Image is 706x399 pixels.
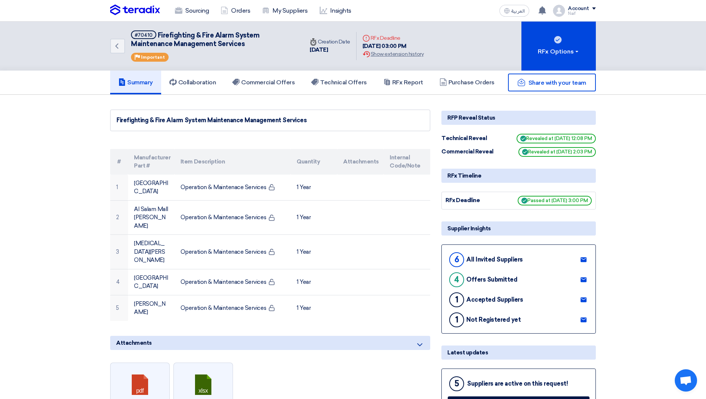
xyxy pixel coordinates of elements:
td: [GEOGRAPHIC_DATA] [128,269,175,295]
div: Firefighting & Fire Alarm System Maintenance Management Services [116,116,424,125]
div: 1 [449,292,464,307]
button: RFx Options [521,22,596,71]
a: Orders [215,3,256,19]
td: 2 [110,200,128,235]
th: Attachments [337,149,384,175]
div: Technical Reveal [441,134,497,143]
th: Internal Code/Note [384,149,430,175]
div: Suppliers are active on this request! [467,380,568,387]
div: Open chat [675,369,697,392]
h5: Firefighting & Fire Alarm System Maintenance Management Services [131,30,295,49]
div: Show extension history [362,50,424,58]
span: Attachments [116,339,152,347]
div: RFx Deadline [445,196,501,205]
span: Share with your team [528,79,586,86]
div: [DATE] 03:00 PM [362,42,424,51]
img: Teradix logo [110,4,160,16]
span: Firefighting & Fire Alarm System Maintenance Management Services [131,31,259,48]
a: Collaboration [161,71,224,94]
span: Important [141,55,165,60]
td: 5 [110,295,128,321]
td: 1 Year [291,269,337,295]
h5: RFx Report [383,79,423,86]
td: Operation & Maintenace Services [175,295,291,321]
div: RFP Reveal Status [441,111,596,125]
div: Naif [568,12,596,16]
td: Operation & Maintenace Services [175,175,291,201]
td: 1 Year [291,175,337,201]
a: RFx Report [375,71,431,94]
div: 1 [449,312,464,327]
td: 1 Year [291,295,337,321]
td: Operation & Maintenace Services [175,200,291,235]
td: [GEOGRAPHIC_DATA] [128,175,175,201]
h5: Purchase Orders [440,79,495,86]
div: Offers Submitted [466,276,517,283]
div: Accepted Suppliers [466,296,523,303]
button: العربية [499,5,529,17]
th: # [110,149,128,175]
div: #70410 [135,33,153,38]
div: RFx Deadline [362,34,424,42]
td: [MEDICAL_DATA][PERSON_NAME] [128,235,175,269]
div: Commercial Reveal [441,147,497,156]
a: Insights [314,3,357,19]
div: Account [568,6,589,12]
td: 1 [110,175,128,201]
a: Technical Offers [303,71,375,94]
th: Item Description [175,149,291,175]
div: [DATE] [310,46,350,54]
div: Not Registered yet [466,316,521,323]
h5: Collaboration [169,79,216,86]
span: Revealed at [DATE] 2:03 PM [518,147,596,157]
div: RFx Timeline [441,169,596,183]
div: RFx Options [538,47,580,56]
img: profile_test.png [553,5,565,17]
a: Commercial Offers [224,71,303,94]
h5: Commercial Offers [232,79,295,86]
a: Summary [110,71,161,94]
h5: Summary [118,79,153,86]
th: Manufacturer Part # [128,149,175,175]
td: Operation & Maintenace Services [175,269,291,295]
h5: Technical Offers [311,79,367,86]
div: Creation Date [310,38,350,46]
th: Quantity [291,149,337,175]
div: All Invited Suppliers [466,256,523,263]
div: 5 [449,376,464,391]
span: Revealed at [DATE] 12:08 PM [517,134,596,143]
td: [PERSON_NAME] [128,295,175,321]
td: Al Salam Mall [PERSON_NAME] [128,200,175,235]
a: My Suppliers [256,3,313,19]
td: 4 [110,269,128,295]
td: 1 Year [291,235,337,269]
td: 1 Year [291,200,337,235]
td: 3 [110,235,128,269]
div: 4 [449,272,464,287]
td: Operation & Maintenace Services [175,235,291,269]
a: Sourcing [169,3,215,19]
div: 6 [449,252,464,267]
span: Passed at [DATE] 3:00 PM [518,196,592,205]
a: Purchase Orders [431,71,503,94]
span: العربية [511,9,525,14]
div: Supplier Insights [441,221,596,236]
div: Latest updates [441,346,596,360]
